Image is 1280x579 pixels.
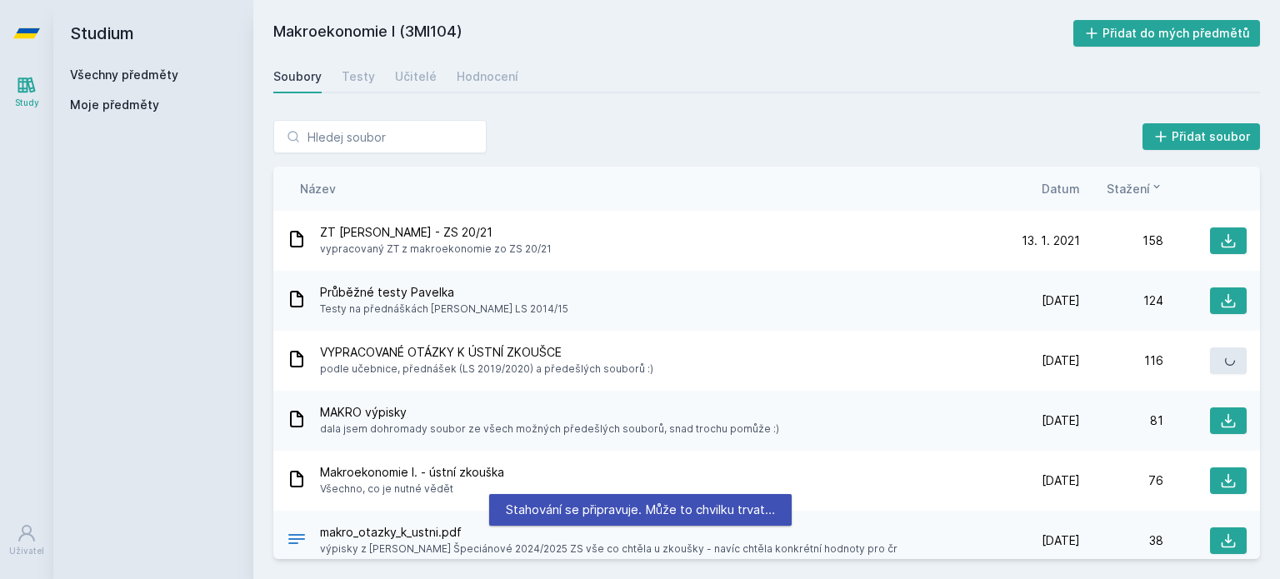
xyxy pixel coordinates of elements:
span: [DATE] [1042,292,1080,309]
span: ZT [PERSON_NAME] - ZS 20/21 [320,224,552,241]
span: Moje předměty [70,97,159,113]
a: Všechny předměty [70,67,178,82]
div: PDF [287,529,307,553]
a: Uživatel [3,515,50,566]
button: Přidat soubor [1142,123,1261,150]
span: Průběžné testy Pavelka [320,284,568,301]
span: vypracovaný ZT z makroekonomie zo ZS 20/21 [320,241,552,257]
div: Soubory [273,68,322,85]
input: Hledej soubor [273,120,487,153]
span: [DATE] [1042,412,1080,429]
span: Testy na přednáškách [PERSON_NAME] LS 2014/15 [320,301,568,317]
div: 158 [1080,232,1163,249]
div: Study [15,97,39,109]
div: 38 [1080,532,1163,549]
span: [DATE] [1042,352,1080,369]
div: 124 [1080,292,1163,309]
a: Učitelé [395,60,437,93]
span: [DATE] [1042,472,1080,489]
div: Testy [342,68,375,85]
div: 116 [1080,352,1163,369]
a: Soubory [273,60,322,93]
div: 76 [1080,472,1163,489]
div: Učitelé [395,68,437,85]
a: Testy [342,60,375,93]
button: Stažení [1107,180,1163,197]
span: 13. 1. 2021 [1022,232,1080,249]
a: Hodnocení [457,60,518,93]
div: Stahování se připravuje. Může to chvilku trvat… [489,494,792,526]
button: Název [300,180,336,197]
h2: Makroekonomie I (3MI104) [273,20,1073,47]
span: Všechno, co je nutné vědět [320,481,504,497]
a: Study [3,67,50,117]
button: Datum [1042,180,1080,197]
div: Uživatel [9,545,44,557]
span: Stažení [1107,180,1150,197]
span: Makroekonomie I. - ústní zkouška [320,464,504,481]
span: podle učebnice, přednášek (LS 2019/2020) a předešlých souborů :) [320,361,653,377]
span: [DATE] [1042,532,1080,549]
button: Přidat do mých předmětů [1073,20,1261,47]
span: VYPRACOVANÉ OTÁZKY K ÚSTNÍ ZKOUŠCE [320,344,653,361]
div: 81 [1080,412,1163,429]
span: MAKRO výpisky [320,404,779,421]
span: výpisky z [PERSON_NAME] Špeciánové 2024/2025 ZS vše co chtěla u zkoušky - navíc chtěla konkrétní ... [320,541,897,557]
div: Hodnocení [457,68,518,85]
span: dala jsem dohromady soubor ze všech možných předešlých souborů, snad trochu pomůže :) [320,421,779,437]
span: makro_otazky_k_ustni.pdf [320,524,897,541]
